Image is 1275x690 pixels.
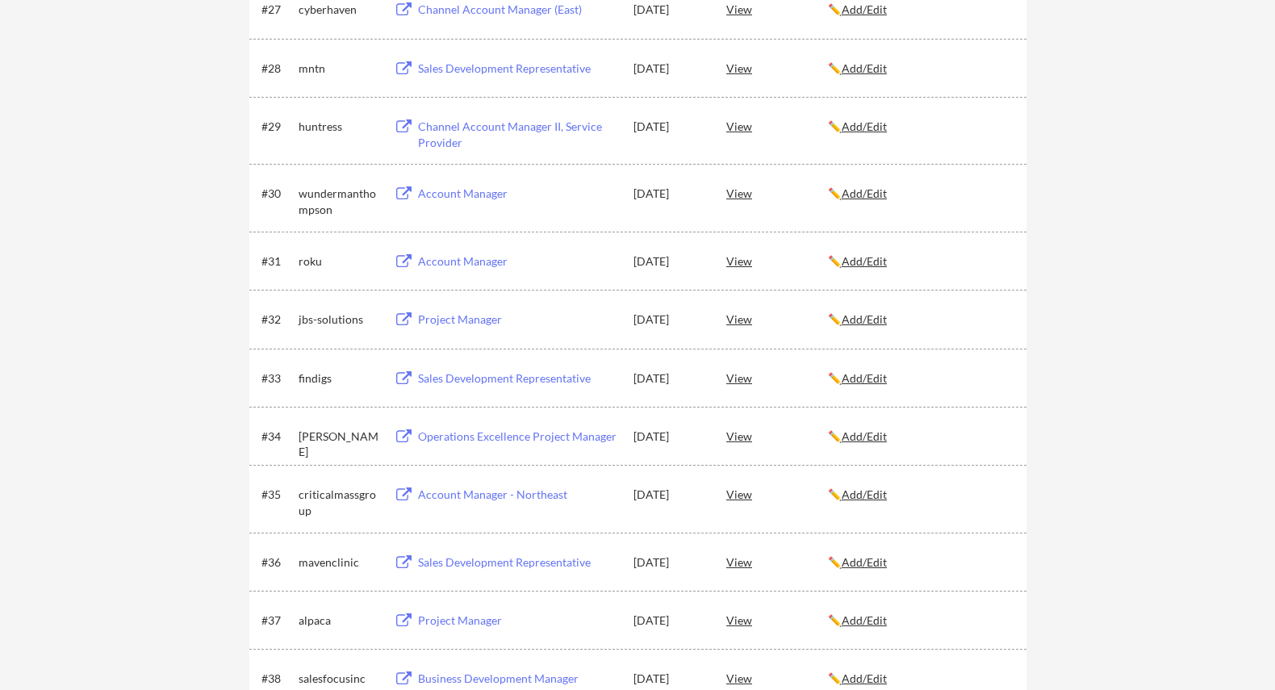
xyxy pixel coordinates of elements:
[842,555,887,569] u: Add/Edit
[726,304,828,333] div: View
[299,61,379,77] div: mntn
[828,186,1012,202] div: ✏️
[726,479,828,508] div: View
[299,312,379,328] div: jbs-solutions
[299,671,379,687] div: salesfocusinc
[633,370,704,387] div: [DATE]
[633,613,704,629] div: [DATE]
[261,186,293,202] div: #30
[828,671,1012,687] div: ✏️
[261,253,293,270] div: #31
[842,613,887,627] u: Add/Edit
[261,2,293,18] div: #27
[726,605,828,634] div: View
[633,2,704,18] div: [DATE]
[842,312,887,326] u: Add/Edit
[842,119,887,133] u: Add/Edit
[299,253,379,270] div: roku
[633,253,704,270] div: [DATE]
[299,554,379,571] div: mavenclinic
[828,429,1012,445] div: ✏️
[828,370,1012,387] div: ✏️
[418,312,618,328] div: Project Manager
[299,119,379,135] div: huntress
[842,254,887,268] u: Add/Edit
[418,370,618,387] div: Sales Development Representative
[299,2,379,18] div: cyberhaven
[842,371,887,385] u: Add/Edit
[726,547,828,576] div: View
[633,429,704,445] div: [DATE]
[261,370,293,387] div: #33
[842,61,887,75] u: Add/Edit
[299,186,379,217] div: wundermanthompson
[828,253,1012,270] div: ✏️
[633,487,704,503] div: [DATE]
[299,429,379,460] div: [PERSON_NAME]
[261,312,293,328] div: #32
[842,671,887,685] u: Add/Edit
[418,186,618,202] div: Account Manager
[633,61,704,77] div: [DATE]
[828,312,1012,328] div: ✏️
[633,119,704,135] div: [DATE]
[726,178,828,207] div: View
[726,363,828,392] div: View
[261,429,293,445] div: #34
[418,554,618,571] div: Sales Development Representative
[261,61,293,77] div: #28
[418,429,618,445] div: Operations Excellence Project Manager
[418,2,618,18] div: Channel Account Manager (East)
[842,429,887,443] u: Add/Edit
[828,613,1012,629] div: ✏️
[418,671,618,687] div: Business Development Manager
[828,61,1012,77] div: ✏️
[828,119,1012,135] div: ✏️
[633,312,704,328] div: [DATE]
[418,61,618,77] div: Sales Development Representative
[633,186,704,202] div: [DATE]
[418,253,618,270] div: Account Manager
[633,554,704,571] div: [DATE]
[261,554,293,571] div: #36
[842,487,887,501] u: Add/Edit
[418,487,618,503] div: Account Manager - Northeast
[633,671,704,687] div: [DATE]
[418,119,618,150] div: Channel Account Manager II, Service Provider
[828,487,1012,503] div: ✏️
[828,554,1012,571] div: ✏️
[418,613,618,629] div: Project Manager
[299,370,379,387] div: findigs
[299,613,379,629] div: alpaca
[726,53,828,82] div: View
[261,119,293,135] div: #29
[726,421,828,450] div: View
[828,2,1012,18] div: ✏️
[261,671,293,687] div: #38
[299,487,379,518] div: criticalmassgroup
[261,487,293,503] div: #35
[726,246,828,275] div: View
[842,186,887,200] u: Add/Edit
[726,111,828,140] div: View
[261,613,293,629] div: #37
[842,2,887,16] u: Add/Edit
